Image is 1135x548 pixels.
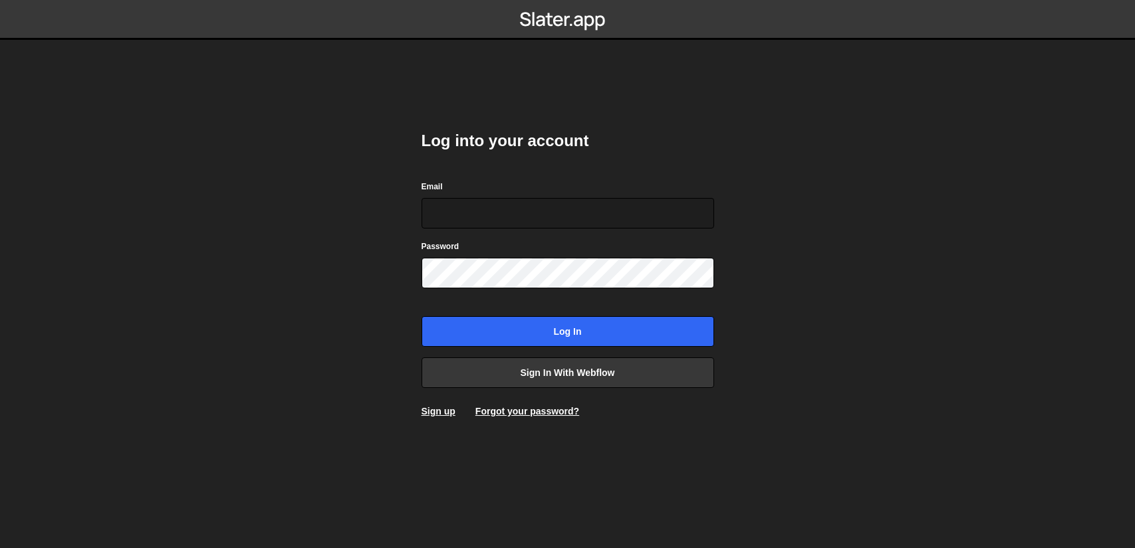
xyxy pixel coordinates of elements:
[475,406,579,416] a: Forgot your password?
[422,406,455,416] a: Sign up
[422,240,459,253] label: Password
[422,316,714,347] input: Log in
[422,130,714,151] h2: Log into your account
[422,180,443,193] label: Email
[422,357,714,388] a: Sign in with Webflow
